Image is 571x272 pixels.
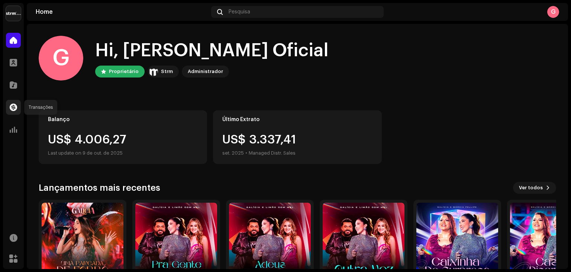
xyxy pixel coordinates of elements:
re-o-card-value: Último Extrato [213,110,381,164]
div: Home [36,9,208,15]
div: set. 2025 [222,149,244,158]
div: Hi, [PERSON_NAME] Oficial [95,39,329,63]
div: Strm [161,67,173,76]
img: 408b884b-546b-4518-8448-1008f9c76b02 [149,67,158,76]
div: Last update on 9 de out. de 2025 [48,149,198,158]
div: Administrador [188,67,223,76]
div: Managed Distr. Sales [249,149,296,158]
div: • [245,149,247,158]
div: Último Extrato [222,117,372,123]
div: Proprietário [109,67,139,76]
h3: Lançamentos mais recentes [39,182,160,194]
span: Ver todos [519,180,543,195]
img: 408b884b-546b-4518-8448-1008f9c76b02 [6,6,21,21]
div: G [39,36,83,80]
span: Pesquisa [229,9,250,15]
re-o-card-value: Balanço [39,110,207,164]
button: Ver todos [513,182,556,194]
div: G [547,6,559,18]
div: Balanço [48,117,198,123]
